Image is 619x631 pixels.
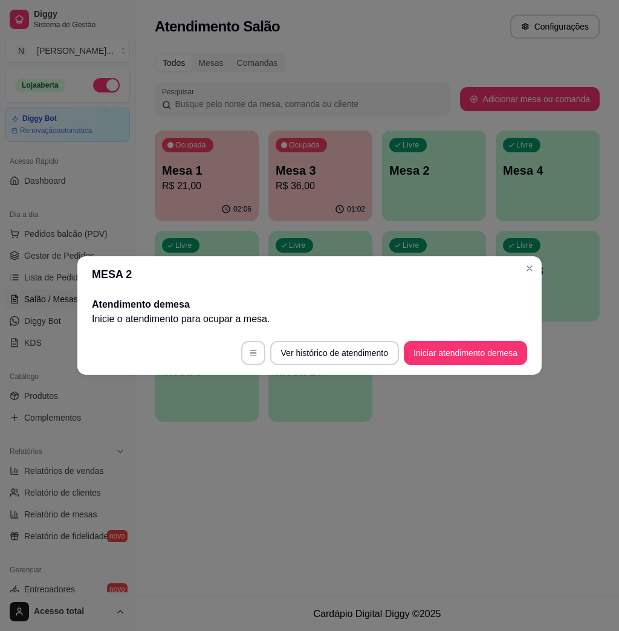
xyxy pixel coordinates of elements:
[270,341,399,365] button: Ver histórico de atendimento
[404,341,527,365] button: Iniciar atendimento demesa
[92,312,527,326] p: Inicie o atendimento para ocupar a mesa .
[520,259,539,278] button: Close
[92,297,527,312] h2: Atendimento de mesa
[77,256,542,293] header: MESA 2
